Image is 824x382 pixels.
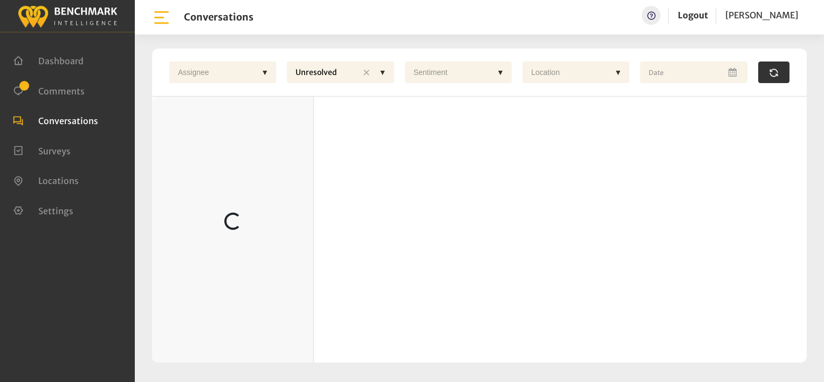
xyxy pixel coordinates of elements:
input: Date range input field [640,62,747,83]
div: Unresolved [290,62,358,84]
a: Comments [13,85,85,95]
span: Conversations [38,115,98,126]
div: ▼ [492,62,509,83]
img: bar [152,8,171,27]
button: Open Calendar [727,62,741,83]
span: [PERSON_NAME] [725,10,798,21]
div: Assignee [173,62,257,83]
div: Location [526,62,610,83]
span: Locations [38,175,79,186]
img: benchmark [17,3,118,29]
a: Conversations [13,114,98,125]
a: Settings [13,204,73,215]
h1: Conversations [184,11,253,23]
a: [PERSON_NAME] [725,6,798,25]
div: Sentiment [408,62,492,83]
a: Surveys [13,145,71,155]
span: Comments [38,85,85,96]
a: Logout [678,6,708,25]
a: Locations [13,174,79,185]
div: ▼ [375,62,391,83]
div: ▼ [257,62,273,83]
span: Settings [38,205,73,216]
span: Surveys [38,145,71,156]
a: Dashboard [13,54,84,65]
div: ✕ [359,62,375,84]
span: Dashboard [38,56,84,66]
div: ▼ [610,62,626,83]
a: Logout [678,10,708,21]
